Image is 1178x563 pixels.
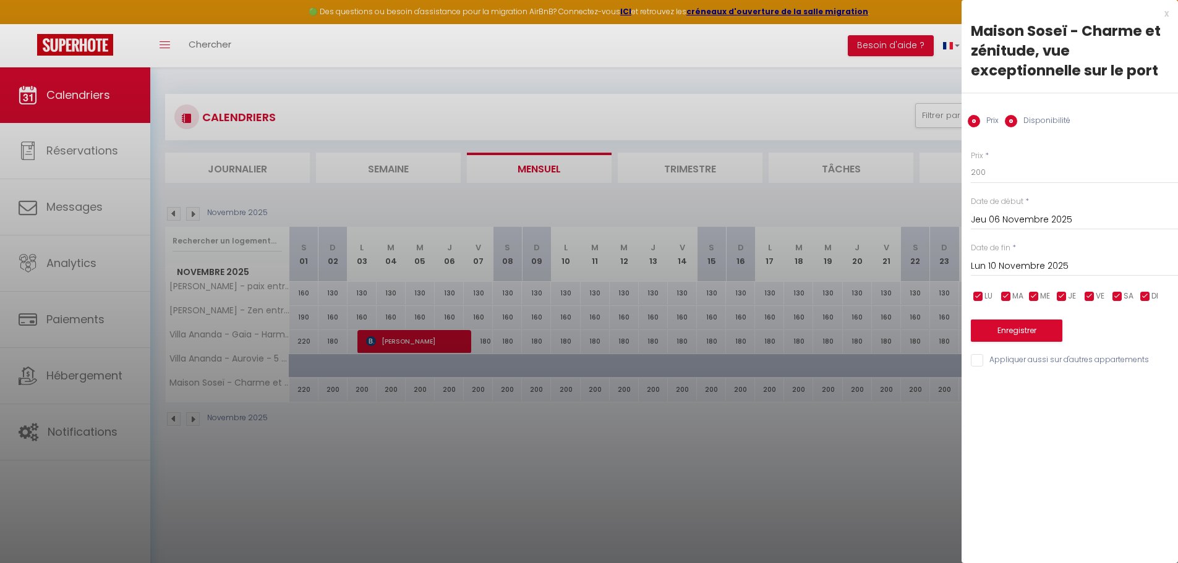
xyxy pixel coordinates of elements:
[971,196,1023,208] label: Date de début
[1017,115,1070,129] label: Disponibilité
[980,115,999,129] label: Prix
[971,320,1062,342] button: Enregistrer
[962,6,1169,21] div: x
[984,290,992,302] span: LU
[1151,290,1158,302] span: DI
[1124,290,1133,302] span: SA
[971,21,1169,80] div: Maison Soseï - Charme et zénitude, vue exceptionnelle sur le port
[971,242,1010,254] label: Date de fin
[1040,290,1050,302] span: ME
[10,5,47,42] button: Ouvrir le widget de chat LiveChat
[1096,290,1104,302] span: VE
[1068,290,1076,302] span: JE
[1012,290,1023,302] span: MA
[971,150,983,162] label: Prix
